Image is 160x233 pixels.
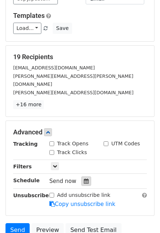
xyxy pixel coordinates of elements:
[123,198,160,233] iframe: Chat Widget
[13,12,45,19] a: Templates
[53,23,72,34] button: Save
[13,128,147,136] h5: Advanced
[13,65,95,70] small: [EMAIL_ADDRESS][DOMAIN_NAME]
[57,191,111,199] label: Add unsubscribe link
[49,201,115,207] a: Copy unsubscribe link
[57,149,87,156] label: Track Clicks
[57,140,89,148] label: Track Opens
[13,23,41,34] a: Load...
[13,141,38,147] strong: Tracking
[13,192,49,198] strong: Unsubscribe
[13,73,133,87] small: [PERSON_NAME][EMAIL_ADDRESS][PERSON_NAME][DOMAIN_NAME]
[13,90,134,95] small: [PERSON_NAME][EMAIL_ADDRESS][DOMAIN_NAME]
[13,177,40,183] strong: Schedule
[13,53,147,61] h5: 19 Recipients
[49,178,77,184] span: Send now
[111,140,140,148] label: UTM Codes
[13,164,32,169] strong: Filters
[13,100,44,109] a: +16 more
